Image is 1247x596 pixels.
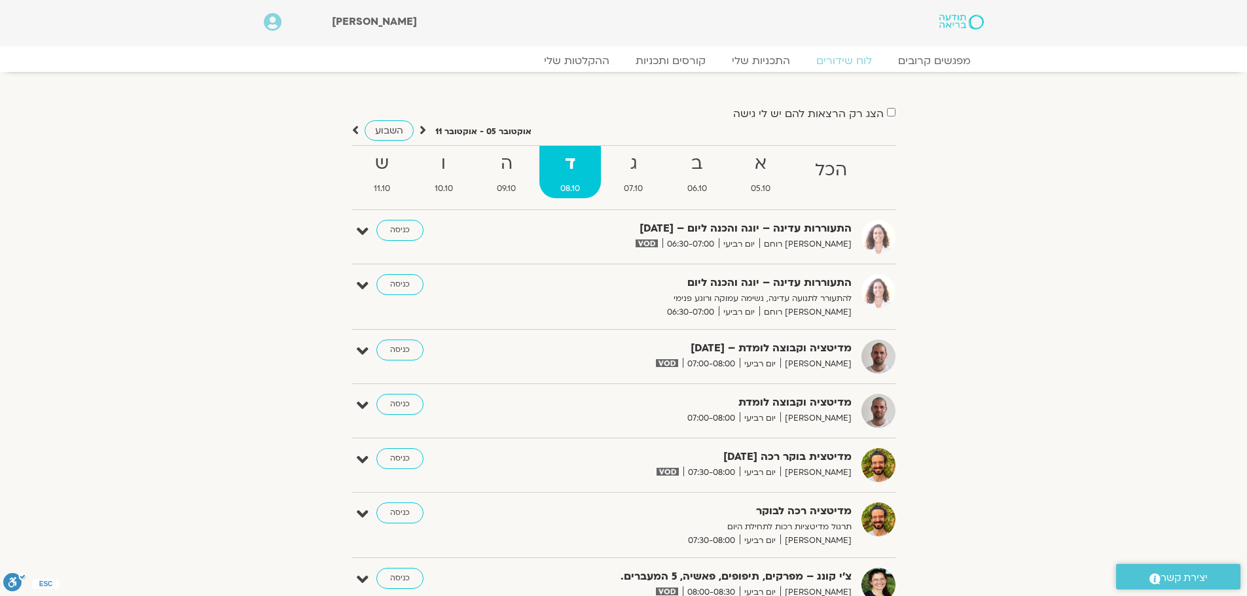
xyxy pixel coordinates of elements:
a: יצירת קשר [1116,564,1240,589]
span: [PERSON_NAME] רוחם [759,306,852,319]
strong: ד [539,149,601,179]
a: א05.10 [731,146,792,198]
span: 06:30-07:00 [662,306,719,319]
a: ג07.10 [604,146,664,198]
span: השבוע [375,124,403,137]
p: להתעורר לתנועה עדינה, נשימה עמוקה ורוגע פנימי [531,292,852,306]
span: 05.10 [731,182,792,196]
a: הכל [794,146,868,198]
a: כניסה [376,220,424,241]
a: ו10.10 [414,146,474,198]
nav: Menu [264,54,984,67]
a: כניסה [376,274,424,295]
strong: א [731,149,792,179]
a: ההקלטות שלי [531,54,623,67]
strong: מדיטציה רכה לבוקר [531,502,852,520]
img: vodicon [657,468,678,476]
span: יום רביעי [740,412,780,425]
a: כניסה [376,340,424,360]
strong: התעוררות עדינה – יוגה והכנה ליום [531,274,852,292]
img: vodicon [636,239,657,247]
strong: התעוררות עדינה – יוגה והכנה ליום – [DATE] [531,220,852,237]
span: יום רביעי [740,357,780,371]
span: 07:30-08:00 [683,466,740,480]
strong: ש [353,149,412,179]
img: vodicon [656,587,678,595]
strong: צ'י קונג – מפרקים, תיפופים, פאשיה, 5 המעברים. [531,568,852,586]
strong: ג [604,149,664,179]
span: יום רביעי [740,466,780,480]
a: לוח שידורים [803,54,885,67]
a: ה09.10 [477,146,537,198]
span: 07:00-08:00 [683,357,740,371]
strong: מדיטציה וקבוצה לומדת [531,394,852,412]
span: [PERSON_NAME] [332,14,417,29]
span: [PERSON_NAME] [780,412,852,425]
a: כניסה [376,394,424,415]
span: 08.10 [539,182,601,196]
span: 06:30-07:00 [662,237,719,251]
img: vodicon [656,359,678,367]
label: הצג רק הרצאות להם יש לי גישה [733,108,884,120]
span: [PERSON_NAME] [780,357,852,371]
a: מפגשים קרובים [885,54,984,67]
span: 07:00-08:00 [683,412,740,425]
a: קורסים ותכניות [623,54,719,67]
a: השבוע [365,120,414,141]
span: 06.10 [666,182,728,196]
strong: ב [666,149,728,179]
span: 07.10 [604,182,664,196]
span: [PERSON_NAME] [780,534,852,548]
span: [PERSON_NAME] רוחם [759,237,852,251]
span: 10.10 [414,182,474,196]
a: ש11.10 [353,146,412,198]
strong: מדיטציה וקבוצה לומדת – [DATE] [531,340,852,357]
span: יום רביעי [719,306,759,319]
a: ד08.10 [539,146,601,198]
a: כניסה [376,502,424,523]
span: יצירת קשר [1161,569,1208,587]
a: התכניות שלי [719,54,803,67]
a: ב06.10 [666,146,728,198]
span: יום רביעי [740,534,780,548]
strong: הכל [794,156,868,185]
strong: ה [477,149,537,179]
span: [PERSON_NAME] [780,466,852,480]
span: 07:30-08:00 [683,534,740,548]
strong: ו [414,149,474,179]
a: כניסה [376,568,424,589]
strong: מדיטצית בוקר רכה [DATE] [531,448,852,466]
a: כניסה [376,448,424,469]
span: יום רביעי [719,237,759,251]
p: תרגול מדיטציות רכות לתחילת היום [531,520,852,534]
span: 11.10 [353,182,412,196]
p: אוקטובר 05 - אוקטובר 11 [435,125,532,139]
span: 09.10 [477,182,537,196]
